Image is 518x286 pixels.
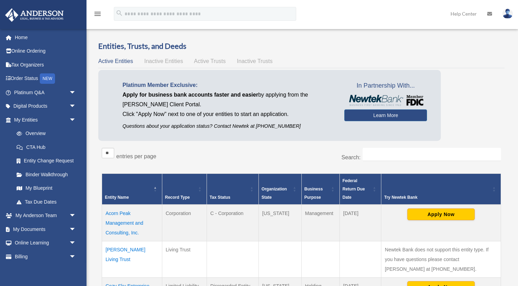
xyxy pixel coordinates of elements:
td: Living Trust [162,241,207,277]
span: arrow_drop_down [69,209,83,223]
span: Tax Status [210,195,230,200]
a: Platinum Q&Aarrow_drop_down [5,86,87,99]
a: Tax Organizers [5,58,87,72]
span: arrow_drop_down [69,222,83,236]
th: Tax Status: Activate to sort [207,173,258,205]
span: arrow_drop_down [69,113,83,127]
a: My Anderson Teamarrow_drop_down [5,209,87,223]
span: Active Entities [98,58,133,64]
span: arrow_drop_down [69,250,83,264]
a: menu [93,12,102,18]
span: Record Type [165,195,190,200]
a: Entity Change Request [10,154,83,168]
a: Billingarrow_drop_down [5,250,87,263]
td: [PERSON_NAME] Living Trust [102,241,162,277]
td: C - Corporation [207,205,258,241]
h3: Entities, Trusts, and Deeds [98,41,505,52]
td: Newtek Bank does not support this entity type. If you have questions please contact [PERSON_NAME]... [381,241,501,277]
div: Try Newtek Bank [384,193,490,202]
span: Business Purpose [305,187,323,200]
p: Questions about your application status? Contact Newtek at [PHONE_NUMBER] [122,122,334,131]
td: Corporation [162,205,207,241]
button: Apply Now [407,208,475,220]
a: My Entitiesarrow_drop_down [5,113,83,127]
td: Management [301,205,339,241]
td: [DATE] [339,205,381,241]
span: Apply for business bank accounts faster and easier [122,92,258,98]
span: Organization State [262,187,287,200]
label: Search: [342,154,361,160]
span: Inactive Entities [144,58,183,64]
a: Online Ordering [5,44,87,58]
span: Entity Name [105,195,129,200]
th: Entity Name: Activate to invert sorting [102,173,162,205]
a: CTA Hub [10,140,83,154]
span: arrow_drop_down [69,86,83,100]
th: Record Type: Activate to sort [162,173,207,205]
a: My Documentsarrow_drop_down [5,222,87,236]
th: Organization State: Activate to sort [258,173,301,205]
span: In Partnership With... [344,80,427,91]
label: entries per page [116,153,156,159]
a: Order StatusNEW [5,72,87,86]
td: Acorn Peak Management and Consulting, Inc. [102,205,162,241]
span: Inactive Trusts [237,58,273,64]
a: Learn More [344,109,427,121]
a: Digital Productsarrow_drop_down [5,99,87,113]
span: Active Trusts [194,58,226,64]
p: Click "Apply Now" next to one of your entities to start an application. [122,109,334,119]
img: User Pic [502,9,513,19]
th: Business Purpose: Activate to sort [301,173,339,205]
th: Try Newtek Bank : Activate to sort [381,173,501,205]
a: Binder Walkthrough [10,168,83,181]
td: [US_STATE] [258,205,301,241]
th: Federal Return Due Date: Activate to sort [339,173,381,205]
i: search [116,9,123,17]
a: Home [5,30,87,44]
span: Federal Return Due Date [343,178,365,200]
i: menu [93,10,102,18]
div: NEW [40,73,55,84]
p: Platinum Member Exclusive: [122,80,334,90]
img: Anderson Advisors Platinum Portal [3,8,66,22]
a: Tax Due Dates [10,195,83,209]
img: NewtekBankLogoSM.png [348,95,424,106]
a: Online Learningarrow_drop_down [5,236,87,250]
a: My Blueprint [10,181,83,195]
a: Overview [10,127,80,141]
p: by applying from the [PERSON_NAME] Client Portal. [122,90,334,109]
span: arrow_drop_down [69,236,83,250]
span: arrow_drop_down [69,99,83,114]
